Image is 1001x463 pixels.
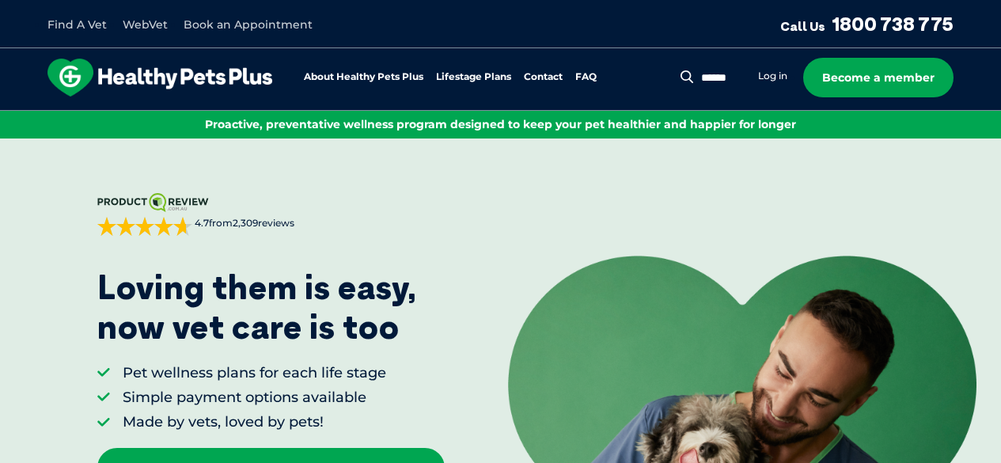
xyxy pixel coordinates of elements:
div: 4.7 out of 5 stars [97,217,192,236]
a: Find A Vet [47,17,107,32]
a: Log in [758,70,787,82]
a: Become a member [803,58,954,97]
li: Simple payment options available [123,388,386,408]
li: Made by vets, loved by pets! [123,412,386,432]
a: WebVet [123,17,168,32]
strong: 4.7 [195,217,209,229]
a: Lifestage Plans [436,72,511,82]
span: Call Us [780,18,825,34]
span: Proactive, preventative wellness program designed to keep your pet healthier and happier for longer [205,117,796,131]
a: Book an Appointment [184,17,313,32]
li: Pet wellness plans for each life stage [123,363,386,383]
a: Contact [524,72,563,82]
a: About Healthy Pets Plus [304,72,423,82]
a: 4.7from2,309reviews [97,193,445,236]
p: Loving them is easy, now vet care is too [97,268,417,347]
span: 2,309 reviews [233,217,294,229]
span: from [192,217,294,230]
img: hpp-logo [47,59,272,97]
button: Search [677,69,697,85]
a: Call Us1800 738 775 [780,12,954,36]
a: FAQ [575,72,597,82]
